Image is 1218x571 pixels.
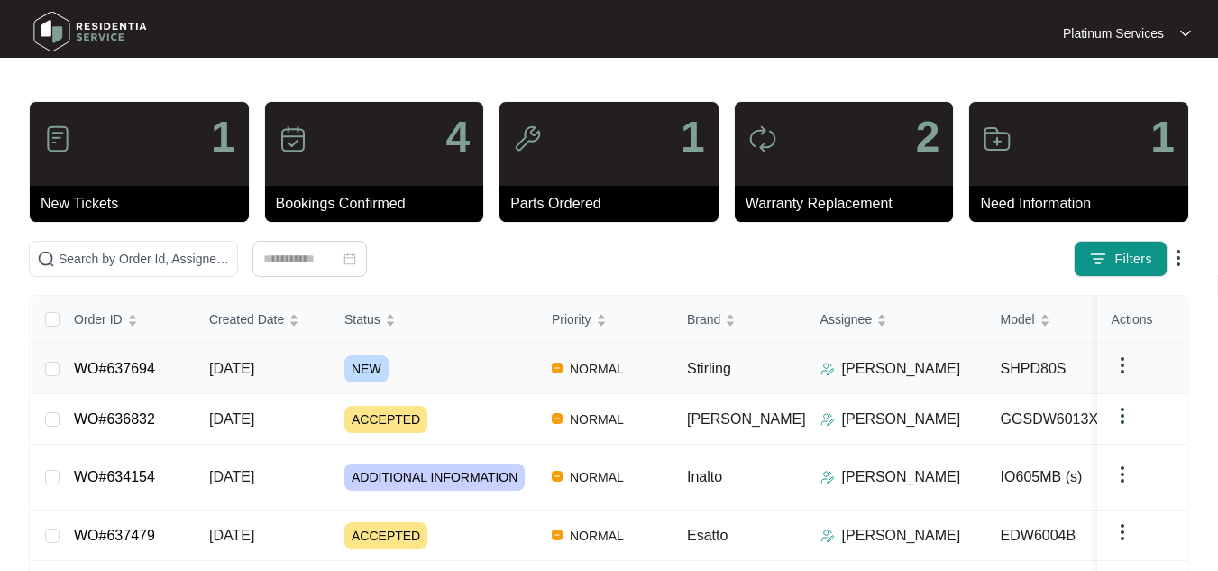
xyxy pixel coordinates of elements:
[510,193,719,215] p: Parts Ordered
[687,528,728,543] span: Esatto
[820,412,835,427] img: Assigner Icon
[330,296,537,344] th: Status
[279,124,307,153] img: icon
[820,470,835,484] img: Assigner Icon
[1150,115,1175,159] p: 1
[74,361,155,376] a: WO#637694
[986,394,1167,445] td: GGSDW6013X
[986,445,1167,511] td: IO605MB (s)
[445,115,470,159] p: 4
[820,309,873,329] span: Assignee
[1001,309,1035,329] span: Model
[980,193,1188,215] p: Need Information
[344,355,389,382] span: NEW
[687,309,720,329] span: Brand
[1112,405,1133,427] img: dropdown arrow
[842,525,961,547] p: [PERSON_NAME]
[27,5,153,59] img: residentia service logo
[209,361,254,376] span: [DATE]
[552,471,563,482] img: Vercel Logo
[552,530,563,540] img: Vercel Logo
[1112,521,1133,543] img: dropdown arrow
[59,249,230,269] input: Search by Order Id, Assignee Name, Customer Name, Brand and Model
[60,296,195,344] th: Order ID
[983,124,1012,153] img: icon
[820,362,835,376] img: Assigner Icon
[209,469,254,484] span: [DATE]
[687,361,731,376] span: Stirling
[746,193,954,215] p: Warranty Replacement
[43,124,72,153] img: icon
[563,525,631,547] span: NORMAL
[1074,241,1168,277] button: filter iconFilters
[276,193,484,215] p: Bookings Confirmed
[74,528,155,543] a: WO#637479
[513,124,542,153] img: icon
[209,528,254,543] span: [DATE]
[552,363,563,373] img: Vercel Logo
[344,522,427,549] span: ACCEPTED
[552,309,591,329] span: Priority
[1180,29,1191,38] img: dropdown arrow
[1063,24,1164,42] p: Platinum Services
[1089,250,1107,268] img: filter icon
[1112,464,1133,485] img: dropdown arrow
[820,529,835,543] img: Assigner Icon
[209,309,284,329] span: Created Date
[986,296,1167,344] th: Model
[195,296,330,344] th: Created Date
[673,296,806,344] th: Brand
[842,409,961,430] p: [PERSON_NAME]
[842,358,961,380] p: [PERSON_NAME]
[1097,296,1187,344] th: Actions
[74,309,123,329] span: Order ID
[563,409,631,430] span: NORMAL
[1112,355,1133,376] img: dropdown arrow
[41,193,249,215] p: New Tickets
[986,344,1167,394] td: SHPD80S
[687,411,806,427] span: [PERSON_NAME]
[806,296,986,344] th: Assignee
[681,115,705,159] p: 1
[986,511,1167,561] td: EDW6004B
[344,309,380,329] span: Status
[687,469,722,484] span: Inalto
[563,466,631,488] span: NORMAL
[748,124,777,153] img: icon
[344,464,525,491] span: ADDITIONAL INFORMATION
[74,411,155,427] a: WO#636832
[552,413,563,424] img: Vercel Logo
[74,469,155,484] a: WO#634154
[1114,250,1152,269] span: Filters
[1168,247,1189,269] img: dropdown arrow
[842,466,961,488] p: [PERSON_NAME]
[916,115,940,159] p: 2
[537,296,673,344] th: Priority
[37,250,55,268] img: search-icon
[211,115,235,159] p: 1
[563,358,631,380] span: NORMAL
[344,406,427,433] span: ACCEPTED
[209,411,254,427] span: [DATE]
